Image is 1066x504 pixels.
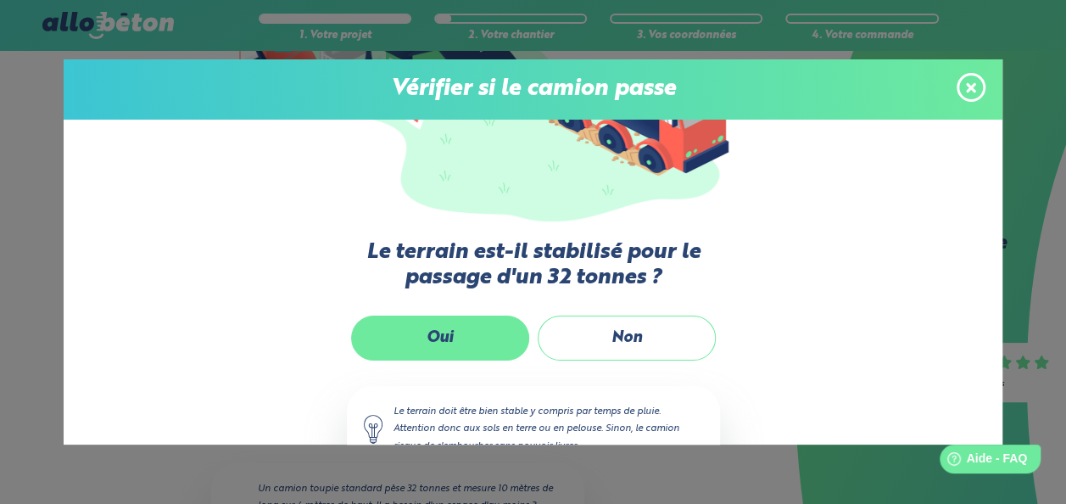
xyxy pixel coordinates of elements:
[351,316,529,361] label: Oui
[321,240,745,290] label: Le terrain est-il stabilisé pour le passage d'un 32 tonnes ?
[347,386,720,471] div: Le terrain doit être bien stable y compris par temps de pluie. Attention donc aux sols en terre o...
[538,316,716,361] label: Non
[915,438,1047,485] iframe: Help widget launcher
[81,76,985,103] p: Vérifier si le camion passe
